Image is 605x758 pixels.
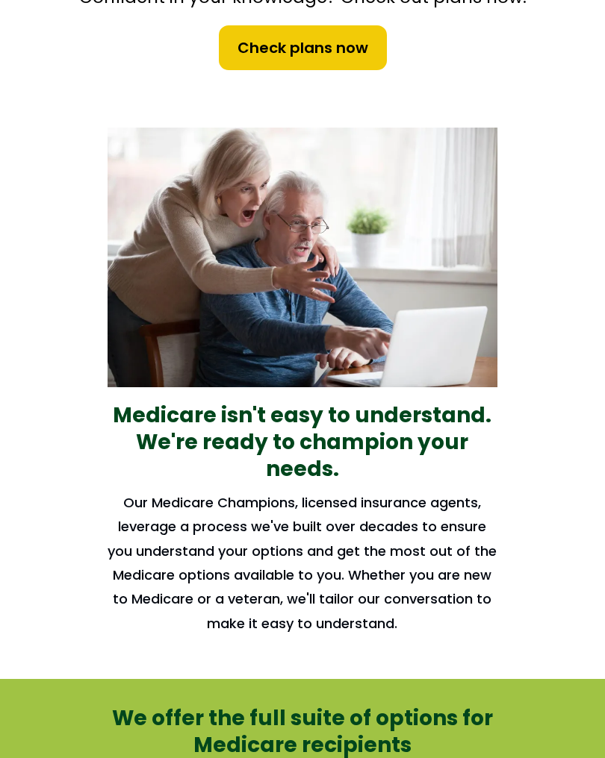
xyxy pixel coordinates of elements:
[136,427,468,483] strong: We're ready to champion your needs.
[113,401,491,430] strong: Medicare isn't easy to understand.
[217,24,388,72] a: Check plans now
[108,491,497,636] h2: Our Medicare Champions, licensed insurance agents, leverage a process we've built over decades to...
[238,37,368,59] span: Check plans now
